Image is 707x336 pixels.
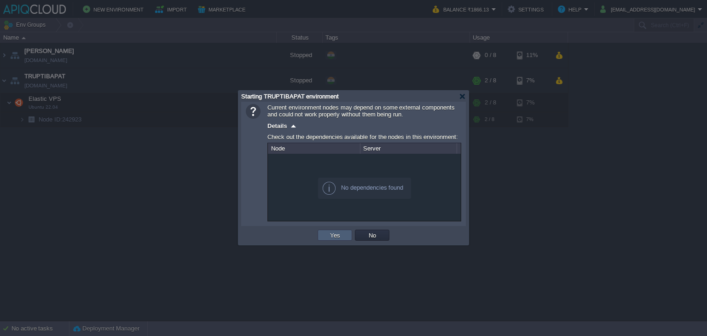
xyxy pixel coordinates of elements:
[361,143,457,154] div: Server
[318,178,411,199] div: No dependencies found
[267,104,455,118] span: Current environment nodes may depend on some external components and could not work properly with...
[269,143,360,154] div: Node
[267,131,461,143] div: Check out the dependencies available for the nodes in this environment:
[241,93,339,100] span: Starting TRUPTIBAPAT environment
[366,231,379,239] button: No
[327,231,343,239] button: Yes
[267,122,287,129] span: Details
